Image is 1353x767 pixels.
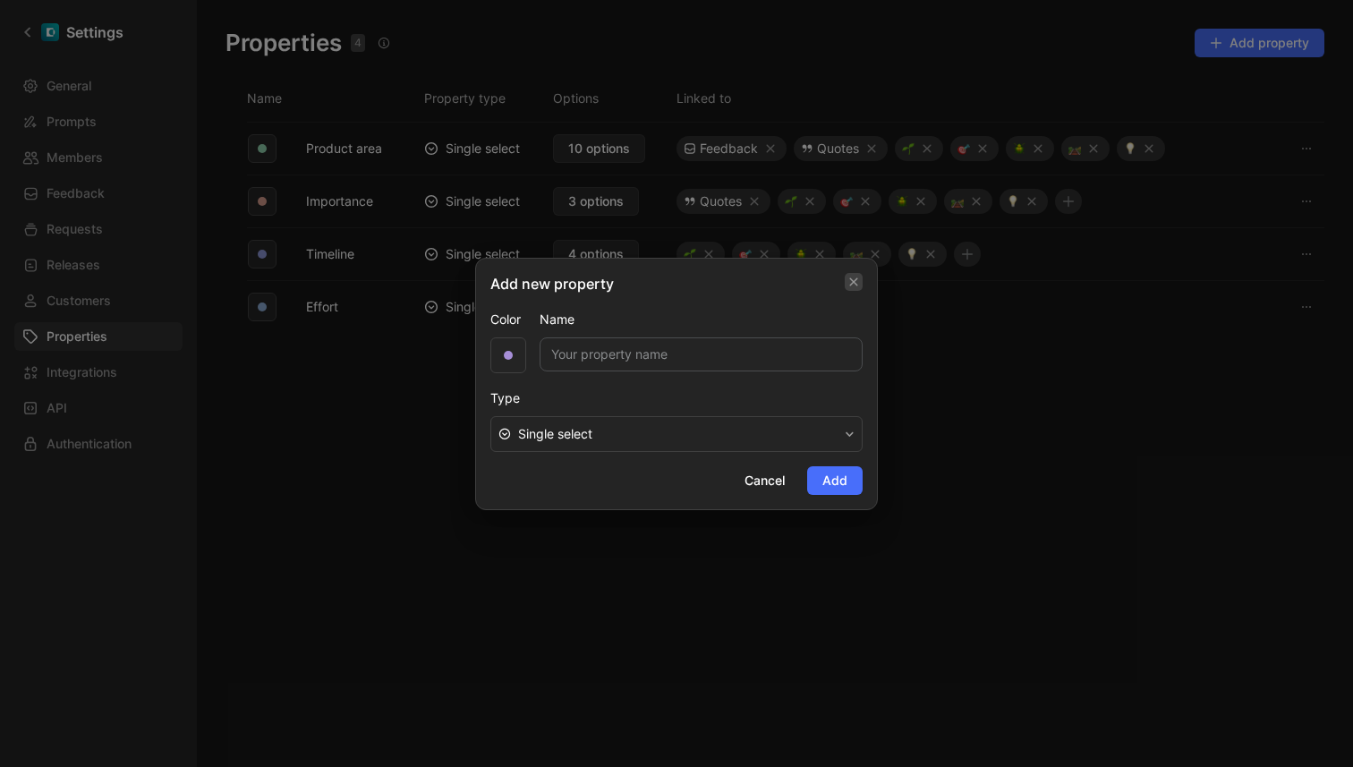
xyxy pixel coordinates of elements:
[490,309,526,330] div: Color
[745,470,785,491] span: Cancel
[490,273,614,294] h2: Add new property
[540,337,863,371] input: Your property name
[490,416,863,452] button: Single select
[822,470,847,491] span: Add
[807,466,863,495] button: Add
[518,423,838,445] span: Single select
[490,388,863,409] div: Type
[540,309,863,330] label: Name
[729,466,800,495] button: Cancel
